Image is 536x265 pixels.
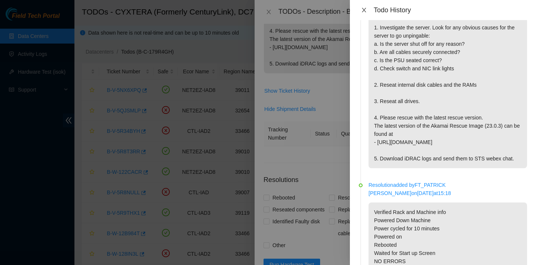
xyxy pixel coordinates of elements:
button: Close [359,7,369,14]
span: close [361,7,367,13]
p: Resolution added by FT_PATRICK [PERSON_NAME] on [DATE] at 15:18 [368,181,527,197]
div: Todo History [374,6,527,14]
